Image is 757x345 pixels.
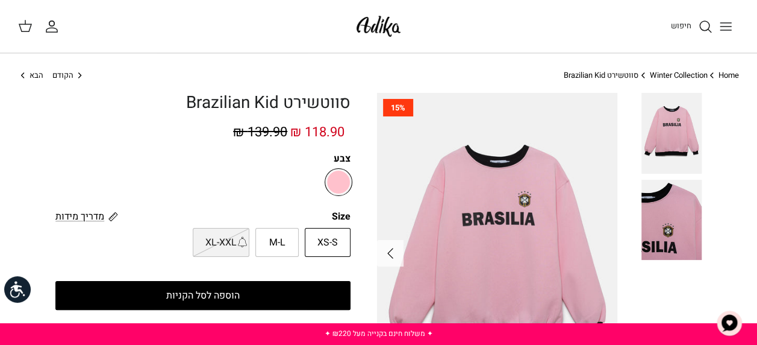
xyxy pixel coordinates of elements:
[325,328,433,339] a: ✦ משלוח חינם בקנייה מעל ₪220 ✦
[55,209,104,224] span: מדריך מידות
[55,152,350,165] label: צבע
[233,122,287,142] span: 139.90 ₪
[649,69,707,81] a: Winter Collection
[18,70,739,81] nav: Breadcrumbs
[55,93,350,113] h1: סווטשירט Brazilian Kid
[353,12,404,40] img: Adika IL
[671,20,691,31] span: חיפוש
[712,13,739,40] button: Toggle menu
[317,235,338,251] span: XS-S
[718,69,739,81] a: Home
[290,122,344,142] span: 118.90 ₪
[564,69,638,81] a: סווטשירט Brazilian Kid
[205,235,237,251] span: XL-XXL
[711,305,747,341] button: צ'אט
[55,209,117,223] a: מדריך מידות
[45,19,64,34] a: החשבון שלי
[30,69,43,81] span: הבא
[671,19,712,34] a: חיפוש
[52,69,73,81] span: הקודם
[269,235,285,251] span: M-L
[18,70,43,81] a: הבא
[377,240,403,267] button: Next
[55,281,350,310] button: הוספה לסל הקניות
[332,210,350,223] legend: Size
[52,70,85,81] a: הקודם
